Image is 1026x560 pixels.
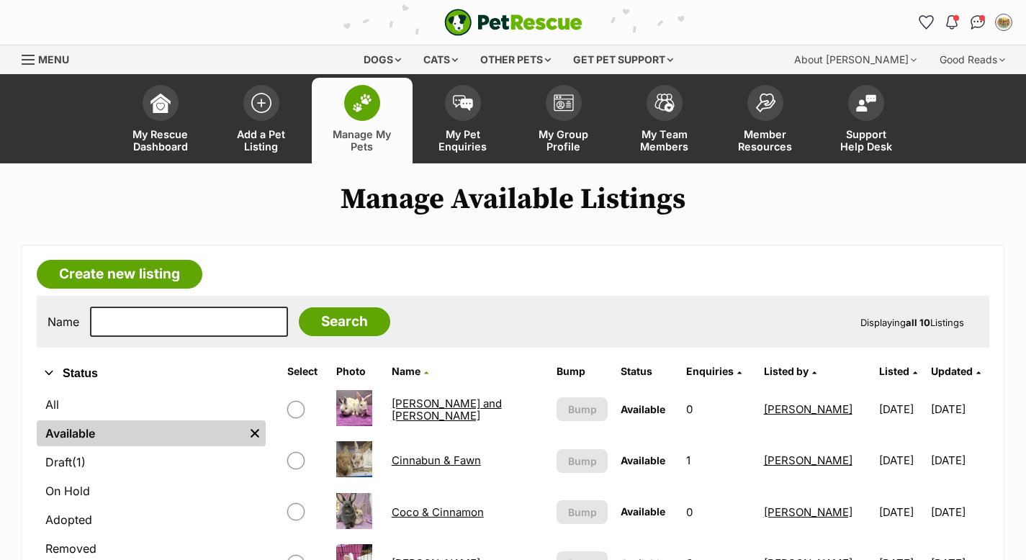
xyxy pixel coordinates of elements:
[632,128,697,153] span: My Team Members
[568,402,597,417] span: Bump
[914,11,937,34] a: Favourites
[72,453,86,471] span: (1)
[873,487,930,537] td: [DATE]
[557,449,608,473] button: Bump
[971,15,986,30] img: chat-41dd97257d64d25036548639549fe6c8038ab92f7586957e7f3b1b290dea8141.svg
[413,78,513,163] a: My Pet Enquiries
[299,307,390,336] input: Search
[873,384,930,434] td: [DATE]
[352,94,372,112] img: manage-my-pets-icon-02211641906a0b7f246fdf0571729dbe1e7629f14944591b6c1af311fb30b64b.svg
[551,360,613,383] th: Bump
[282,360,329,383] th: Select
[621,505,665,518] span: Available
[614,78,715,163] a: My Team Members
[251,93,271,113] img: add-pet-listing-icon-0afa8454b4691262ce3f59096e99ab1cd57d4a30225e0717b998d2c9b9846f56.svg
[654,94,675,112] img: team-members-icon-5396bd8760b3fe7c0b43da4ab00e1e3bb1a5d9ba89233759b79545d2d3fc5d0d.svg
[110,78,211,163] a: My Rescue Dashboard
[568,505,597,520] span: Bump
[733,128,798,153] span: Member Resources
[431,128,495,153] span: My Pet Enquiries
[873,435,930,485] td: [DATE]
[680,435,757,485] td: 1
[834,128,899,153] span: Support Help Desk
[330,360,384,383] th: Photo
[37,507,266,533] a: Adopted
[686,365,742,377] a: Enquiries
[615,360,679,383] th: Status
[764,453,852,467] a: [PERSON_NAME]
[330,128,395,153] span: Manage My Pets
[931,487,988,537] td: [DATE]
[557,397,608,421] button: Bump
[930,45,1015,74] div: Good Reads
[764,505,852,519] a: [PERSON_NAME]
[244,420,266,446] a: Remove filter
[392,365,428,377] a: Name
[621,403,665,415] span: Available
[568,453,597,469] span: Bump
[453,95,473,111] img: pet-enquiries-icon-7e3ad2cf08bfb03b45e93fb7055b45f3efa6380592205ae92323e6603595dc1f.svg
[755,93,775,112] img: member-resources-icon-8e73f808a243e03378d46382f2149f9095a855e16c252ad45f914b54edf8863c.svg
[470,45,561,74] div: Other pets
[914,11,1015,34] ul: Account quick links
[856,94,876,112] img: help-desk-icon-fdf02630f3aa405de69fd3d07c3f3aa587a6932b1a1747fa1d2bba05be0121f9.svg
[554,94,574,112] img: group-profile-icon-3fa3cf56718a62981997c0bc7e787c4b2cf8bcc04b72c1350f741eb67cf2f40e.svg
[764,365,809,377] span: Listed by
[392,365,420,377] span: Name
[37,392,266,417] a: All
[879,365,917,377] a: Listed
[906,317,930,328] strong: all 10
[715,78,816,163] a: Member Resources
[764,402,852,416] a: [PERSON_NAME]
[946,15,958,30] img: notifications-46538b983faf8c2785f20acdc204bb7945ddae34d4c08c2a6579f10ce5e182be.svg
[563,45,683,74] div: Get pet support
[764,365,816,377] a: Listed by
[680,384,757,434] td: 0
[992,11,1015,34] button: My account
[531,128,596,153] span: My Group Profile
[128,128,193,153] span: My Rescue Dashboard
[37,449,266,475] a: Draft
[37,420,244,446] a: Available
[38,53,69,66] span: Menu
[686,365,734,377] span: translation missing: en.admin.listings.index.attributes.enquiries
[621,454,665,466] span: Available
[37,478,266,504] a: On Hold
[931,384,988,434] td: [DATE]
[784,45,927,74] div: About [PERSON_NAME]
[444,9,582,36] a: PetRescue
[392,453,481,467] a: Cinnabun & Fawn
[229,128,294,153] span: Add a Pet Listing
[392,505,484,519] a: Coco & Cinnamon
[680,487,757,537] td: 0
[413,45,468,74] div: Cats
[860,317,964,328] span: Displaying Listings
[22,45,79,71] a: Menu
[966,11,989,34] a: Conversations
[48,315,79,328] label: Name
[312,78,413,163] a: Manage My Pets
[444,9,582,36] img: logo-e224e6f780fb5917bec1dbf3a21bbac754714ae5b6737aabdf751b685950b380.svg
[931,435,988,485] td: [DATE]
[879,365,909,377] span: Listed
[37,364,266,383] button: Status
[354,45,411,74] div: Dogs
[150,93,171,113] img: dashboard-icon-eb2f2d2d3e046f16d808141f083e7271f6b2e854fb5c12c21221c1fb7104beca.svg
[37,260,202,289] a: Create new listing
[940,11,963,34] button: Notifications
[513,78,614,163] a: My Group Profile
[931,365,981,377] a: Updated
[557,500,608,524] button: Bump
[392,397,502,423] a: [PERSON_NAME] and [PERSON_NAME]
[816,78,917,163] a: Support Help Desk
[211,78,312,163] a: Add a Pet Listing
[996,15,1011,30] img: Janita Bettio profile pic
[931,365,973,377] span: Updated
